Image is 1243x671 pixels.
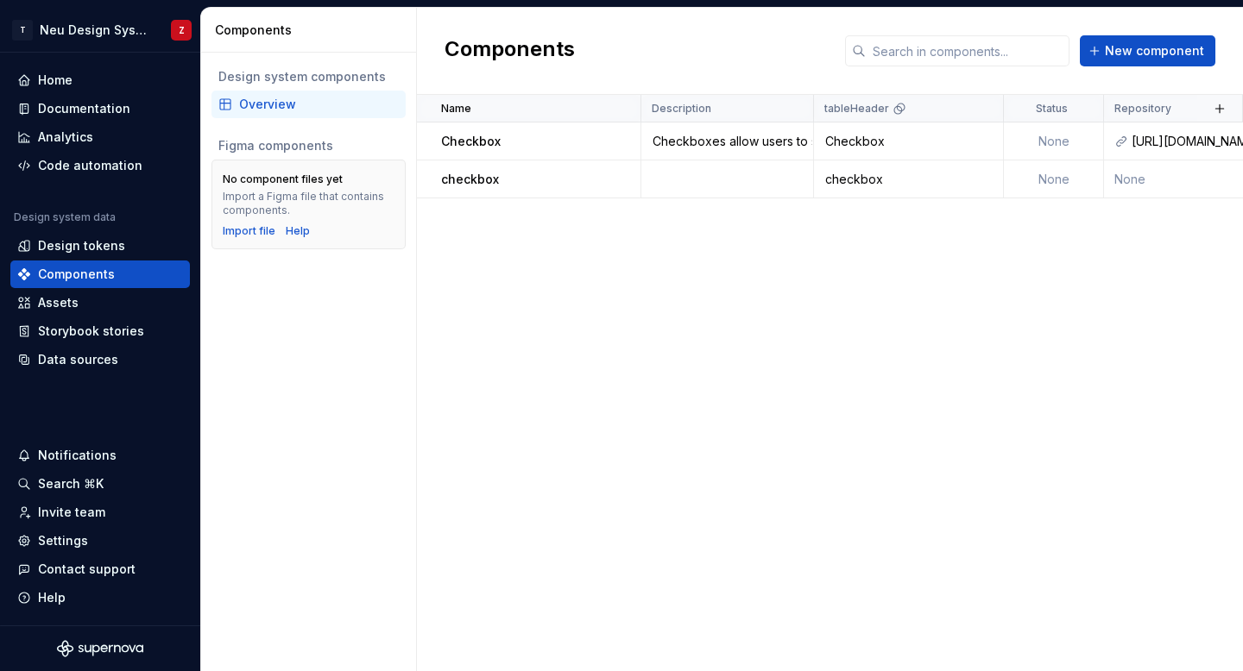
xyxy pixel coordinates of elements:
div: T [12,20,33,41]
div: Notifications [38,447,117,464]
div: Design system components [218,68,399,85]
div: Data sources [38,351,118,368]
button: Search ⌘K [10,470,190,498]
a: Code automation [10,152,190,179]
button: Import file [223,224,275,238]
input: Search in components... [866,35,1069,66]
a: Invite team [10,499,190,526]
button: Help [10,584,190,611]
button: Notifications [10,442,190,469]
a: Assets [10,289,190,317]
div: Components [215,22,409,39]
div: Overview [239,96,399,113]
div: No component files yet [223,172,343,186]
a: Analytics [10,123,190,151]
a: Data sources [10,346,190,373]
div: Z [179,23,185,37]
div: Checkboxes allow users to select one or more items from a set. Checkboxes can turn an option on o... [642,133,812,150]
div: Assets [38,294,79,311]
div: Design system data [14,210,116,224]
div: Contact support [38,561,136,578]
td: None [1004,122,1104,160]
div: Code automation [38,157,142,174]
div: Components [38,266,115,283]
p: Repository [1114,102,1171,116]
div: Search ⌘K [38,475,104,492]
button: Contact support [10,555,190,583]
div: Invite team [38,504,105,521]
p: tableHeader [824,102,889,116]
div: Neu Design System [40,22,150,39]
div: Documentation [38,100,130,117]
a: Components [10,260,190,288]
p: checkbox [441,171,499,188]
p: Status [1036,102,1068,116]
a: Storybook stories [10,317,190,345]
div: Figma components [218,137,399,154]
td: None [1004,160,1104,198]
p: Name [441,102,471,116]
a: Design tokens [10,232,190,260]
span: New component [1105,42,1204,60]
svg: Supernova Logo [57,640,143,657]
div: checkbox [815,171,1002,188]
div: Import a Figma file that contains components. [223,190,394,217]
a: Home [10,66,190,94]
button: New component [1080,35,1215,66]
button: TNeu Design SystemZ [3,11,197,48]
a: Documentation [10,95,190,122]
div: Help [38,589,66,606]
h2: Components [445,35,575,66]
div: Analytics [38,129,93,146]
p: Checkbox [441,133,501,150]
a: Help [286,224,310,238]
div: Storybook stories [38,323,144,340]
a: Overview [211,91,406,118]
div: Checkbox [815,133,1002,150]
p: Description [652,102,711,116]
div: Home [38,72,73,89]
a: Settings [10,527,190,555]
div: Design tokens [38,237,125,254]
div: Settings [38,532,88,549]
